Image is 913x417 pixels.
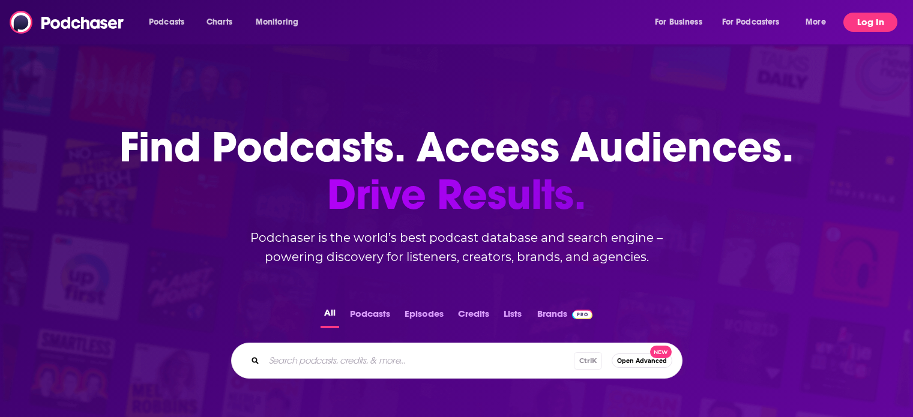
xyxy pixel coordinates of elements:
[843,13,897,32] button: Log In
[119,124,794,218] h1: Find Podcasts. Access Audiences.
[655,14,702,31] span: For Business
[199,13,240,32] a: Charts
[140,13,200,32] button: open menu
[10,11,125,34] img: Podchaser - Follow, Share and Rate Podcasts
[572,310,593,319] img: Podchaser Pro
[797,13,841,32] button: open menu
[650,346,672,358] span: New
[217,228,697,266] h2: Podchaser is the world’s best podcast database and search engine – powering discovery for listene...
[264,351,574,370] input: Search podcasts, credits, & more...
[612,353,672,368] button: Open AdvancedNew
[454,305,493,328] button: Credits
[346,305,394,328] button: Podcasts
[119,171,794,218] span: Drive Results.
[806,14,826,31] span: More
[617,358,667,364] span: Open Advanced
[722,14,780,31] span: For Podcasters
[206,14,232,31] span: Charts
[256,14,298,31] span: Monitoring
[574,352,602,370] span: Ctrl K
[500,305,525,328] button: Lists
[231,343,682,379] div: Search podcasts, credits, & more...
[247,13,314,32] button: open menu
[401,305,447,328] button: Episodes
[537,305,593,328] a: BrandsPodchaser Pro
[149,14,184,31] span: Podcasts
[714,13,797,32] button: open menu
[646,13,717,32] button: open menu
[321,305,339,328] button: All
